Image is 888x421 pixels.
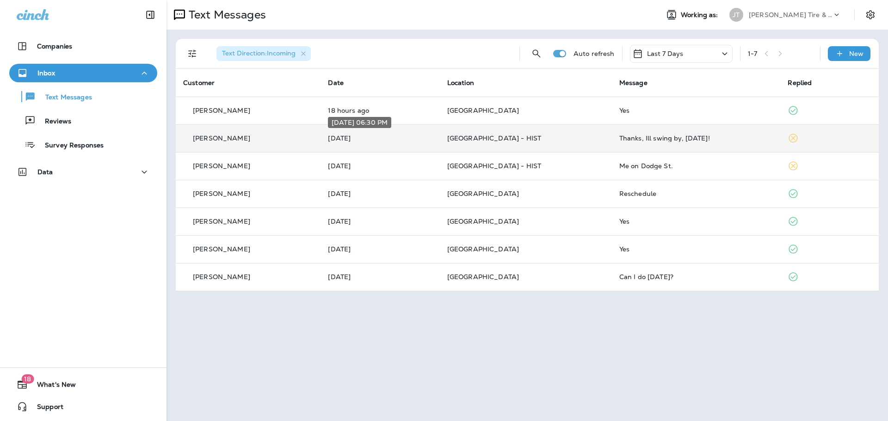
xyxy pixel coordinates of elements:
button: Search Messages [527,44,546,63]
button: 18What's New [9,375,157,394]
button: Collapse Sidebar [137,6,163,24]
p: Sep 2, 2025 07:46 AM [328,273,432,281]
div: Reschedule [619,190,773,197]
p: [PERSON_NAME] [193,273,250,281]
span: Replied [788,79,812,87]
button: Data [9,163,157,181]
button: Text Messages [9,87,157,106]
p: [PERSON_NAME] [193,245,250,253]
p: [PERSON_NAME] [193,134,250,142]
p: Text Messages [36,93,92,102]
span: Message [619,79,647,87]
div: Thanks, Ill swing by, Monday! [619,134,773,142]
p: Sep 2, 2025 06:23 PM [328,218,432,225]
p: Last 7 Days [647,50,684,57]
p: Sep 7, 2025 12:07 PM [328,107,432,114]
div: Me on Dodge St. [619,162,773,170]
p: Sep 5, 2025 10:04 AM [328,190,432,197]
p: [PERSON_NAME] [193,218,250,225]
button: Filters [183,44,202,63]
div: JT [729,8,743,22]
span: [GEOGRAPHIC_DATA] [447,106,519,115]
button: Settings [862,6,879,23]
p: Inbox [37,69,55,77]
div: Yes [619,218,773,225]
p: New [849,50,863,57]
p: Reviews [36,117,71,126]
span: [GEOGRAPHIC_DATA] - HIST [447,134,541,142]
button: Support [9,397,157,416]
span: Support [28,403,63,414]
span: Location [447,79,474,87]
span: [GEOGRAPHIC_DATA] [447,273,519,281]
button: Survey Responses [9,135,157,154]
button: Inbox [9,64,157,82]
p: Auto refresh [573,50,615,57]
span: What's New [28,381,76,392]
span: Date [328,79,344,87]
p: Text Messages [185,8,266,22]
p: Data [37,168,53,176]
span: [GEOGRAPHIC_DATA] [447,189,519,198]
div: Can I do tomorrow? [619,273,773,281]
span: [GEOGRAPHIC_DATA] [447,217,519,226]
p: Sep 5, 2025 06:30 PM [328,134,432,142]
button: Reviews [9,111,157,130]
span: [GEOGRAPHIC_DATA] [447,245,519,253]
span: Text Direction : Incoming [222,49,296,57]
p: Survey Responses [36,141,104,150]
p: Sep 5, 2025 05:44 PM [328,162,432,170]
span: Working as: [681,11,720,19]
div: Yes [619,245,773,253]
span: Customer [183,79,215,87]
p: [PERSON_NAME] [193,190,250,197]
div: Yes [619,107,773,114]
p: [PERSON_NAME] Tire & Auto [749,11,832,18]
div: Text Direction:Incoming [216,46,311,61]
p: Companies [37,43,72,50]
div: [DATE] 06:30 PM [328,117,391,128]
p: Sep 2, 2025 03:07 PM [328,245,432,253]
button: Companies [9,37,157,55]
div: 1 - 7 [748,50,757,57]
p: [PERSON_NAME] [193,162,250,170]
span: [GEOGRAPHIC_DATA] - HIST [447,162,541,170]
span: 18 [21,374,34,384]
p: [PERSON_NAME] [193,107,250,114]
